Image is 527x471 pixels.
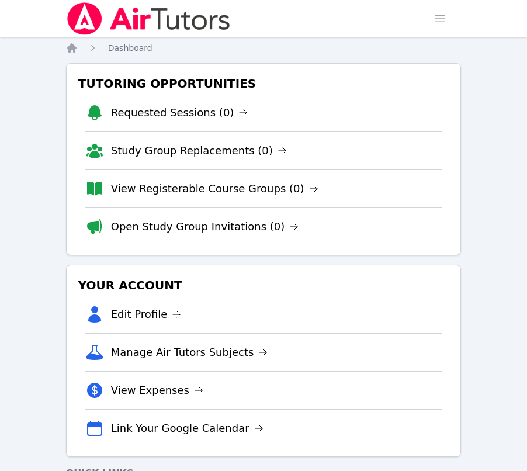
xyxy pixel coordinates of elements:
[111,382,203,399] a: View Expenses
[66,2,231,35] img: Air Tutors
[111,420,263,437] a: Link Your Google Calendar
[66,42,462,54] nav: Breadcrumb
[111,143,287,159] a: Study Group Replacements (0)
[111,344,268,361] a: Manage Air Tutors Subjects
[108,43,152,53] span: Dashboard
[111,105,248,121] a: Requested Sessions (0)
[76,73,452,94] h3: Tutoring Opportunities
[111,181,318,197] a: View Registerable Course Groups (0)
[108,42,152,54] a: Dashboard
[111,306,182,323] a: Edit Profile
[76,275,452,296] h3: Your Account
[111,219,299,235] a: Open Study Group Invitations (0)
